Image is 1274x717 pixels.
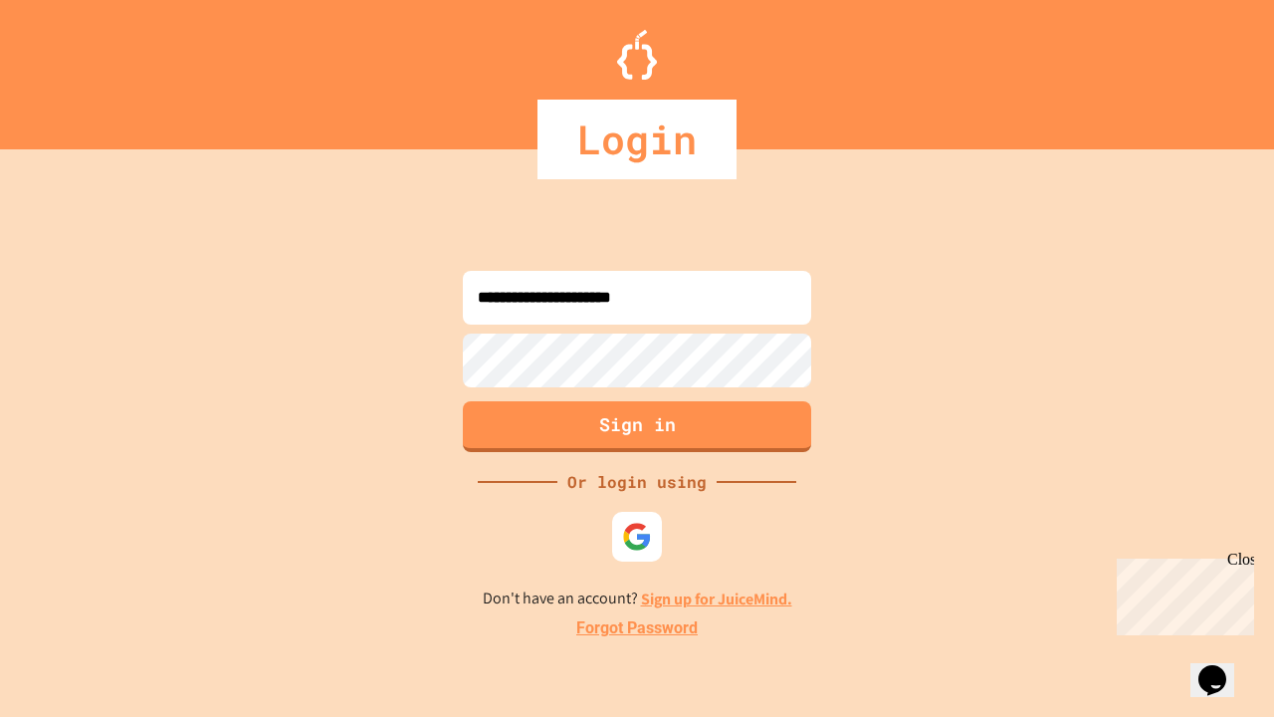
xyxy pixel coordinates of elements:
div: Chat with us now!Close [8,8,137,126]
p: Don't have an account? [483,587,792,611]
img: google-icon.svg [622,522,652,552]
div: Login [537,100,737,179]
iframe: chat widget [1109,551,1254,635]
iframe: chat widget [1190,637,1254,697]
img: Logo.svg [617,30,657,80]
a: Sign up for JuiceMind. [641,589,792,609]
a: Forgot Password [576,616,698,640]
div: Or login using [557,470,717,494]
button: Sign in [463,401,811,452]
